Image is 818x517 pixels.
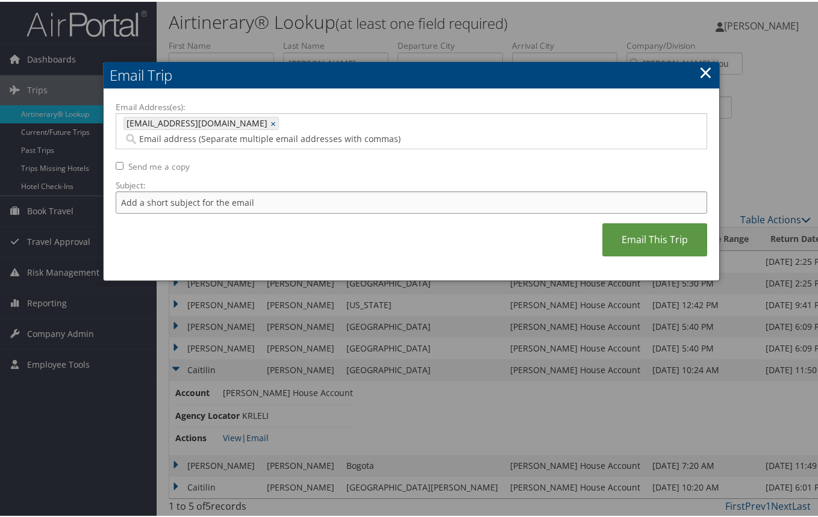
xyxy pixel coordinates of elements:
label: Subject: [116,178,707,190]
h2: Email Trip [104,60,719,87]
a: Email This Trip [602,221,707,255]
label: Email Address(es): [116,99,707,111]
input: Add a short subject for the email [116,190,707,212]
a: × [699,58,713,82]
a: × [270,116,278,128]
input: Email address (Separate multiple email addresses with commas) [123,131,584,143]
label: Send me a copy [128,159,190,171]
span: [EMAIL_ADDRESS][DOMAIN_NAME] [124,116,267,128]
